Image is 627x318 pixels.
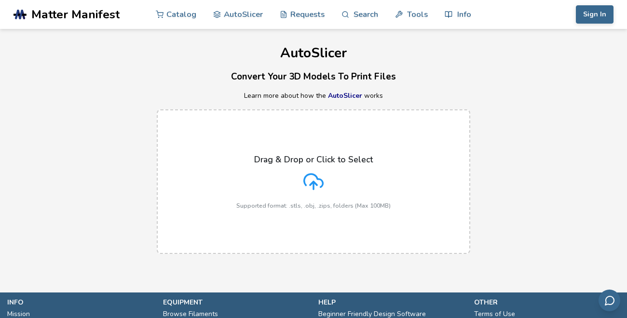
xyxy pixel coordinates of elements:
p: help [318,297,464,307]
a: AutoSlicer [328,91,362,100]
p: Supported format: .stls, .obj, .zips, folders (Max 100MB) [236,202,391,209]
button: Sign In [576,5,613,24]
p: info [7,297,153,307]
p: equipment [163,297,309,307]
p: Drag & Drop or Click to Select [254,155,373,164]
p: other [474,297,620,307]
span: Matter Manifest [31,8,120,21]
button: Send feedback via email [599,290,620,311]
